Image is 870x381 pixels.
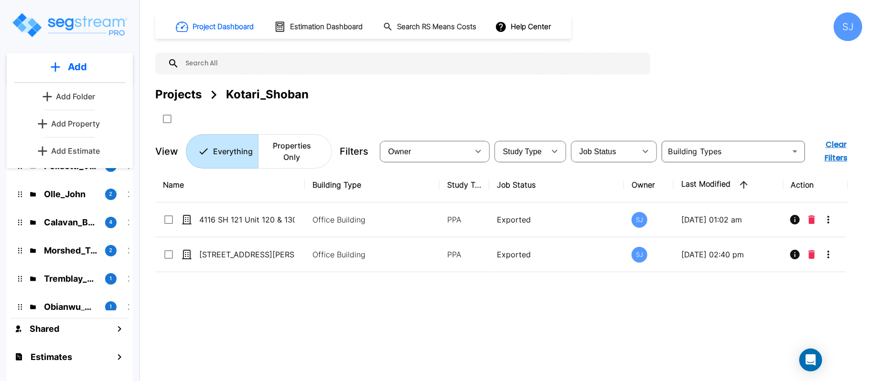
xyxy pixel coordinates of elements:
p: Add Estimate [51,145,100,157]
p: 2 [109,190,113,198]
p: Olle_John [44,188,97,201]
div: Select [573,138,636,165]
h1: Project Dashboard [193,21,254,32]
div: Projects [155,86,202,103]
button: Info [785,245,805,264]
p: Add Folder [56,91,95,102]
th: Job Status [489,168,624,202]
button: Project Dashboard [172,16,259,37]
span: Job Status [580,148,616,156]
button: Estimation Dashboard [270,17,368,37]
h1: Estimates [31,350,72,363]
div: Select [382,138,469,165]
p: PPA [447,249,482,260]
div: Platform [186,134,332,169]
button: Properties Only [258,134,332,169]
div: Open Intercom Messenger [799,349,822,371]
p: Morshed_Tarek [44,244,97,257]
th: Building Type [305,168,440,202]
th: Owner [624,168,674,202]
p: Filters [340,144,368,159]
p: [DATE] 01:02 am [681,214,776,225]
p: Properties Only [264,140,320,163]
p: 4116 SH 121 Unit 120 & 130 [199,214,295,225]
button: More-Options [819,245,838,264]
button: Help Center [493,18,555,36]
th: Name [155,168,305,202]
button: Info [785,210,805,229]
p: 4 [109,218,113,226]
p: [STREET_ADDRESS][PERSON_NAME] [199,249,295,260]
p: View [155,144,178,159]
h1: Shared [30,322,59,335]
p: Office Building [312,249,441,260]
span: Study Type [503,148,542,156]
p: Exported [497,249,616,260]
p: Add Property [51,118,100,129]
p: 2 [109,246,113,254]
p: Tremblay_Leah [44,272,97,285]
p: Everything [213,146,253,157]
button: Add Folder [39,87,100,106]
p: [DATE] 02:40 pm [681,249,776,260]
a: Add Property [34,114,105,133]
button: Search RS Means Costs [379,18,482,36]
div: SJ [632,212,647,228]
button: SelectAll [158,109,177,128]
input: Search All [179,53,645,74]
button: More-Options [819,210,838,229]
button: Add [7,53,133,81]
p: Office Building [312,214,441,225]
th: Action [784,168,849,202]
button: Clear Filters [810,135,862,168]
p: 1 [110,275,112,283]
p: Obianwu_Chike [44,300,97,313]
button: Delete [805,210,819,229]
div: SJ [632,247,647,263]
div: Kotari_Shoban [226,86,309,103]
th: Study Type [440,168,489,202]
span: Owner [388,148,411,156]
button: Add Estimate [34,141,105,160]
img: Logo [11,11,128,39]
th: Last Modified [674,168,784,202]
p: PPA [447,214,482,225]
p: Calavan_Brooks [44,216,97,229]
button: Delete [805,245,819,264]
input: Building Types [665,145,786,158]
div: SJ [834,12,862,41]
h1: Estimation Dashboard [290,21,363,32]
button: Open [788,145,802,158]
div: Select [496,138,545,165]
p: Exported [497,214,616,225]
p: 1 [110,303,112,311]
p: Add [68,60,87,74]
button: Everything [186,134,258,169]
h1: Search RS Means Costs [397,21,476,32]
